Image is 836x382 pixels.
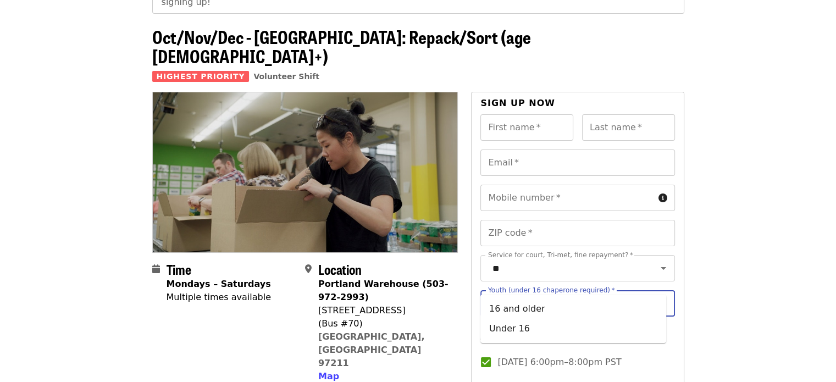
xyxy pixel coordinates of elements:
li: Under 16 [480,319,666,339]
input: Mobile number [480,185,654,211]
div: Multiple times available [167,291,271,304]
span: Map [318,371,339,381]
span: Time [167,259,191,279]
i: map-marker-alt icon [305,264,312,274]
input: ZIP code [480,220,674,246]
input: Email [480,150,674,176]
span: Oct/Nov/Dec - [GEOGRAPHIC_DATA]: Repack/Sort (age [DEMOGRAPHIC_DATA]+) [152,24,531,69]
div: [STREET_ADDRESS] [318,304,449,317]
img: Oct/Nov/Dec - Portland: Repack/Sort (age 8+) organized by Oregon Food Bank [153,92,458,252]
a: [GEOGRAPHIC_DATA], [GEOGRAPHIC_DATA] 97211 [318,331,425,368]
a: Volunteer Shift [253,72,319,81]
strong: Mondays – Saturdays [167,279,271,289]
span: [DATE] 6:00pm–8:00pm PST [497,356,621,369]
label: Youth (under 16 chaperone required) [488,287,614,294]
i: circle-info icon [658,193,667,203]
span: Location [318,259,362,279]
span: Highest Priority [152,71,250,82]
i: calendar icon [152,264,160,274]
input: First name [480,114,573,141]
li: 16 and older [480,299,666,319]
div: (Bus #70) [318,317,449,330]
label: Service for court, Tri-met, fine repayment? [488,252,633,258]
button: Close [656,296,671,311]
span: Sign up now [480,98,555,108]
input: Last name [582,114,675,141]
button: Open [656,261,671,276]
strong: Portland Warehouse (503-972-2993) [318,279,449,302]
